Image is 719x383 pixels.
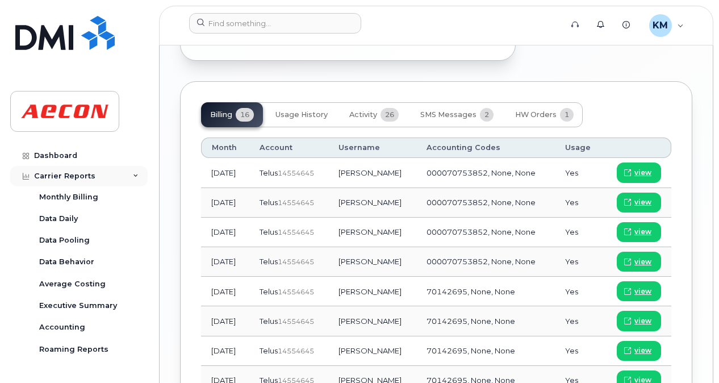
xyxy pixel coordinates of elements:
span: 000070753852, None, None [427,198,536,207]
input: Find something... [189,13,361,34]
th: Month [201,138,249,158]
td: [DATE] [201,247,249,277]
td: [PERSON_NAME] [328,188,416,218]
span: 14554645 [278,228,314,236]
td: [DATE] [201,306,249,336]
span: view [634,227,651,237]
td: Yes [555,158,603,188]
td: [DATE] [201,277,249,306]
td: [DATE] [201,188,249,218]
span: Activity [349,110,377,119]
span: Telus [260,198,278,207]
td: Yes [555,277,603,306]
a: view [617,341,661,361]
a: view [617,281,661,301]
span: 000070753852, None, None [427,168,536,177]
th: Username [328,138,416,158]
td: [DATE] [201,158,249,188]
span: view [634,345,651,356]
td: [DATE] [201,218,249,247]
span: 70142695, None, None [427,346,515,355]
span: Usage History [275,110,328,119]
span: Telus [260,346,278,355]
th: Account [249,138,328,158]
span: Telus [260,257,278,266]
span: view [634,168,651,178]
td: [DATE] [201,336,249,366]
td: Yes [555,218,603,247]
a: view [617,193,661,213]
span: view [634,197,651,207]
span: 14554645 [278,198,314,207]
td: [PERSON_NAME] [328,158,416,188]
td: [PERSON_NAME] [328,277,416,306]
td: [PERSON_NAME] [328,247,416,277]
span: KM [653,19,668,32]
span: 14554645 [278,257,314,266]
span: Telus [260,317,278,326]
span: 1 [560,108,574,122]
span: view [634,316,651,326]
a: view [617,252,661,272]
td: Yes [555,336,603,366]
th: Usage [555,138,603,158]
span: Telus [260,168,278,177]
span: Telus [260,227,278,236]
td: Yes [555,247,603,277]
span: view [634,257,651,267]
td: [PERSON_NAME] [328,218,416,247]
span: 70142695, None, None [427,317,515,326]
span: 000070753852, None, None [427,257,536,266]
span: 14554645 [278,347,314,355]
td: [PERSON_NAME] [328,306,416,336]
a: view [617,311,661,331]
td: Yes [555,306,603,336]
span: 14554645 [278,317,314,326]
a: view [617,163,661,182]
span: 26 [381,108,399,122]
span: 70142695, None, None [427,287,515,296]
td: Yes [555,188,603,218]
a: view [617,222,661,242]
span: SMS Messages [420,110,476,119]
span: HW Orders [515,110,557,119]
span: 2 [480,108,494,122]
span: Telus [260,287,278,296]
div: Kezia Mathew [641,14,692,37]
th: Accounting Codes [416,138,555,158]
span: 14554645 [278,288,314,296]
span: 000070753852, None, None [427,227,536,236]
td: [PERSON_NAME] [328,336,416,366]
span: 14554645 [278,169,314,177]
span: view [634,286,651,297]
